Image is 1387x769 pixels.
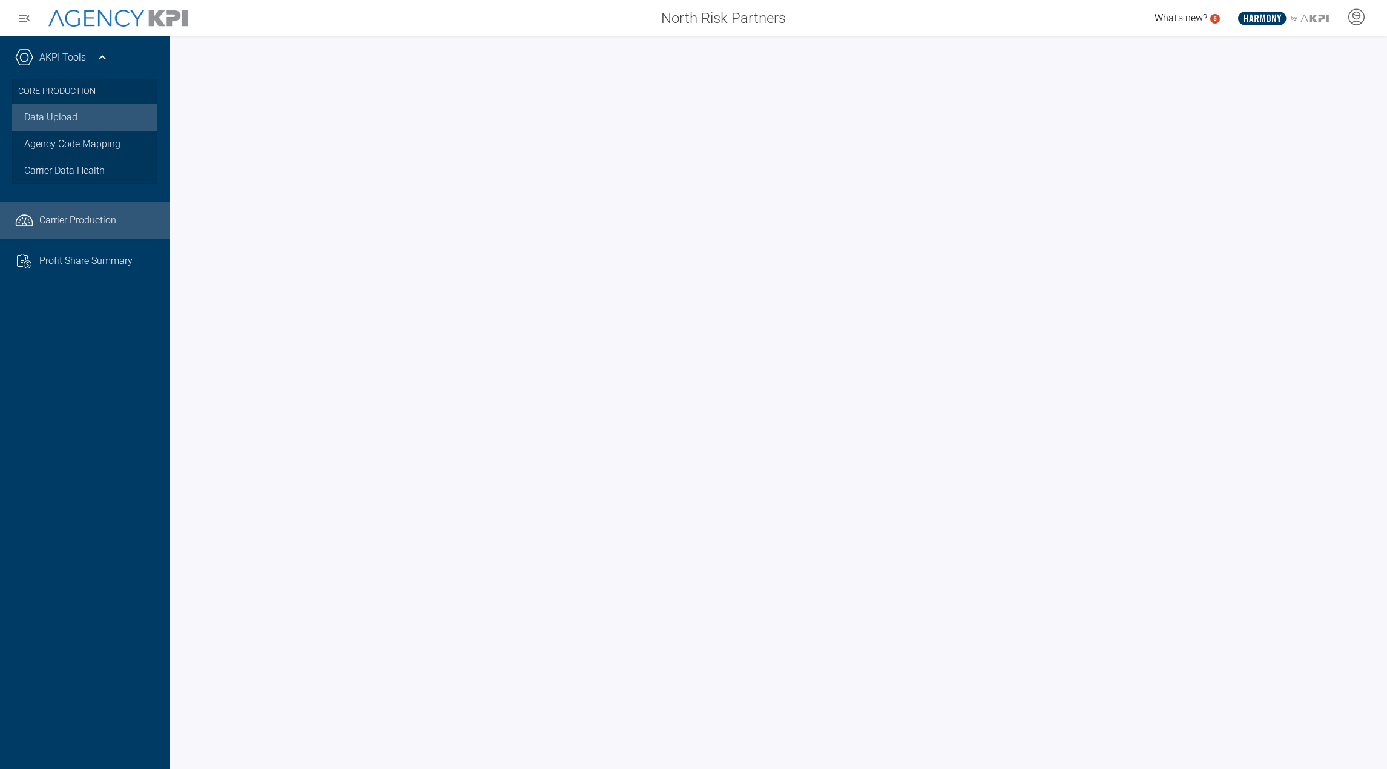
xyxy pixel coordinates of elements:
[661,7,786,29] span: North Risk Partners
[12,157,157,184] a: Carrier Data Health
[1213,15,1217,22] text: 5
[18,79,151,104] h3: Core Production
[1210,14,1220,24] a: 5
[24,163,105,178] span: Carrier Data Health
[39,50,86,65] a: AKPI Tools
[48,10,188,27] img: AgencyKPI
[39,254,133,268] span: Profit Share Summary
[12,131,157,157] a: Agency Code Mapping
[39,213,116,228] span: Carrier Production
[1155,12,1207,24] span: What's new?
[12,104,157,131] a: Data Upload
